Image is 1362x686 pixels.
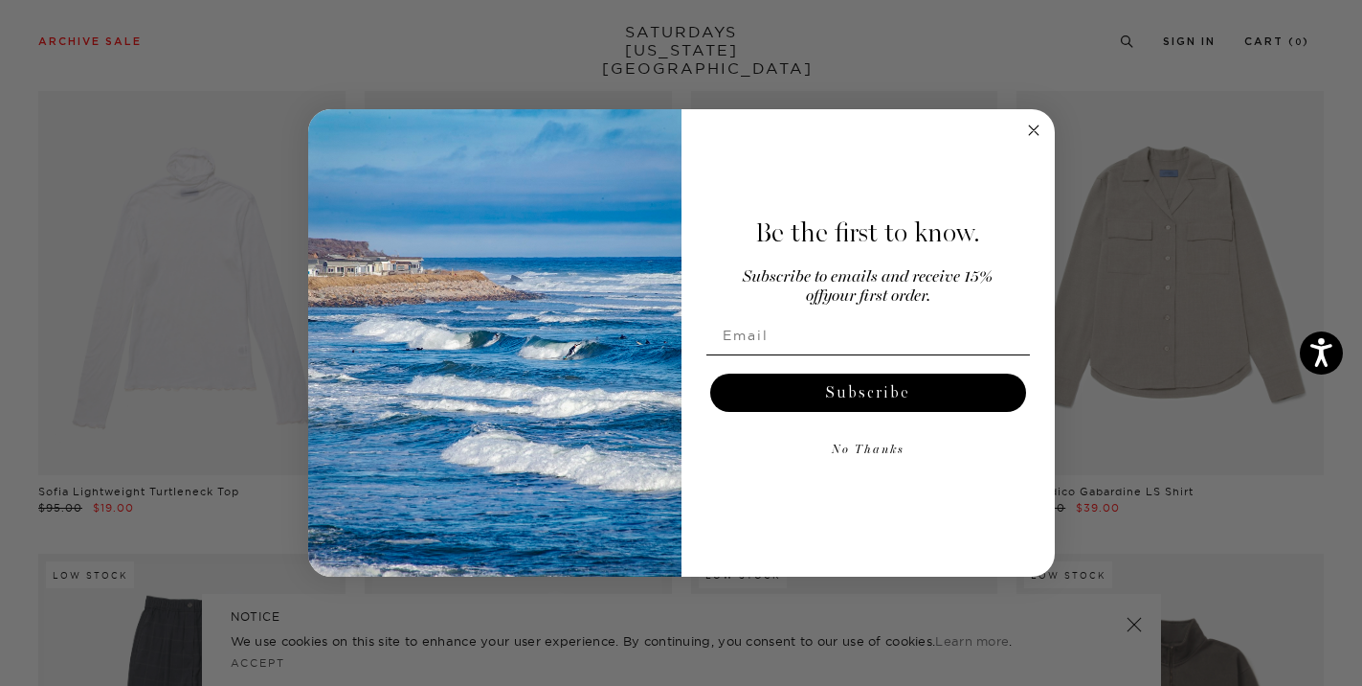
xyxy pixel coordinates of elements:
[706,316,1030,354] input: Email
[308,109,681,577] img: 125c788d-000d-4f3e-b05a-1b92b2a23ec9.jpeg
[806,288,823,305] span: off
[706,354,1030,355] img: underline
[1022,119,1045,142] button: Close dialog
[755,217,980,249] span: Be the first to know.
[823,288,930,305] span: your first order.
[743,269,993,286] span: Subscribe to emails and receive 15%
[710,374,1026,412] button: Subscribe
[706,431,1030,469] button: No Thanks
